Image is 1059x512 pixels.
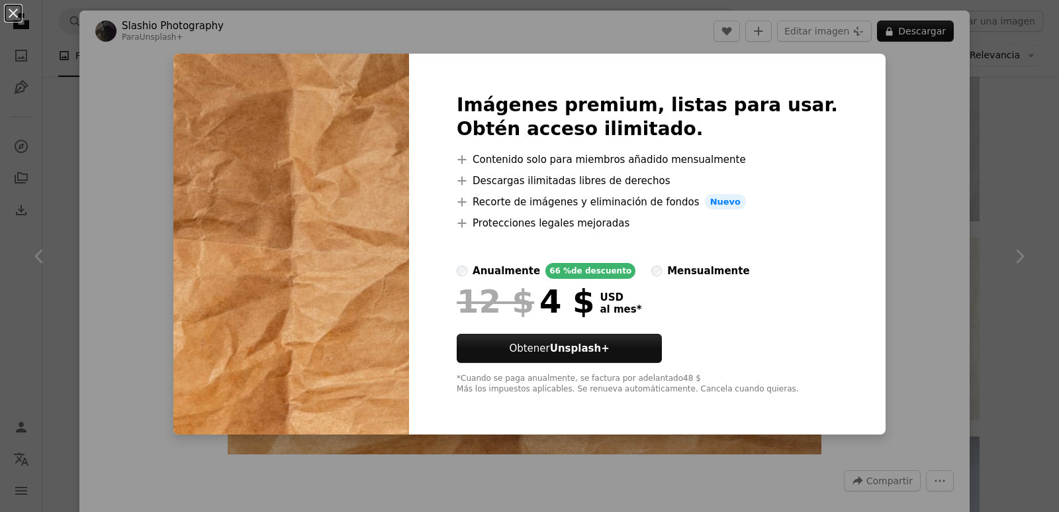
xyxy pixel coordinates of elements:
[667,263,749,279] div: mensualmente
[457,266,467,276] input: anualmente66 %de descuento
[600,291,641,303] span: USD
[457,215,838,231] li: Protecciones legales mejoradas
[457,194,838,210] li: Recorte de imágenes y eliminación de fondos
[457,284,594,319] div: 4 $
[651,266,662,276] input: mensualmente
[457,334,662,363] button: ObtenerUnsplash+
[473,263,540,279] div: anualmente
[457,152,838,168] li: Contenido solo para miembros añadido mensualmente
[457,374,838,395] div: *Cuando se paga anualmente, se factura por adelantado 48 $ Más los impuestos aplicables. Se renue...
[457,93,838,141] h2: Imágenes premium, listas para usar. Obtén acceso ilimitado.
[173,54,409,435] img: premium_photo-1674076592142-ae6d5b20d79c
[550,342,610,354] strong: Unsplash+
[457,173,838,189] li: Descargas ilimitadas libres de derechos
[600,303,641,315] span: al mes *
[457,284,534,319] span: 12 $
[545,263,635,279] div: 66 % de descuento
[705,194,746,210] span: Nuevo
